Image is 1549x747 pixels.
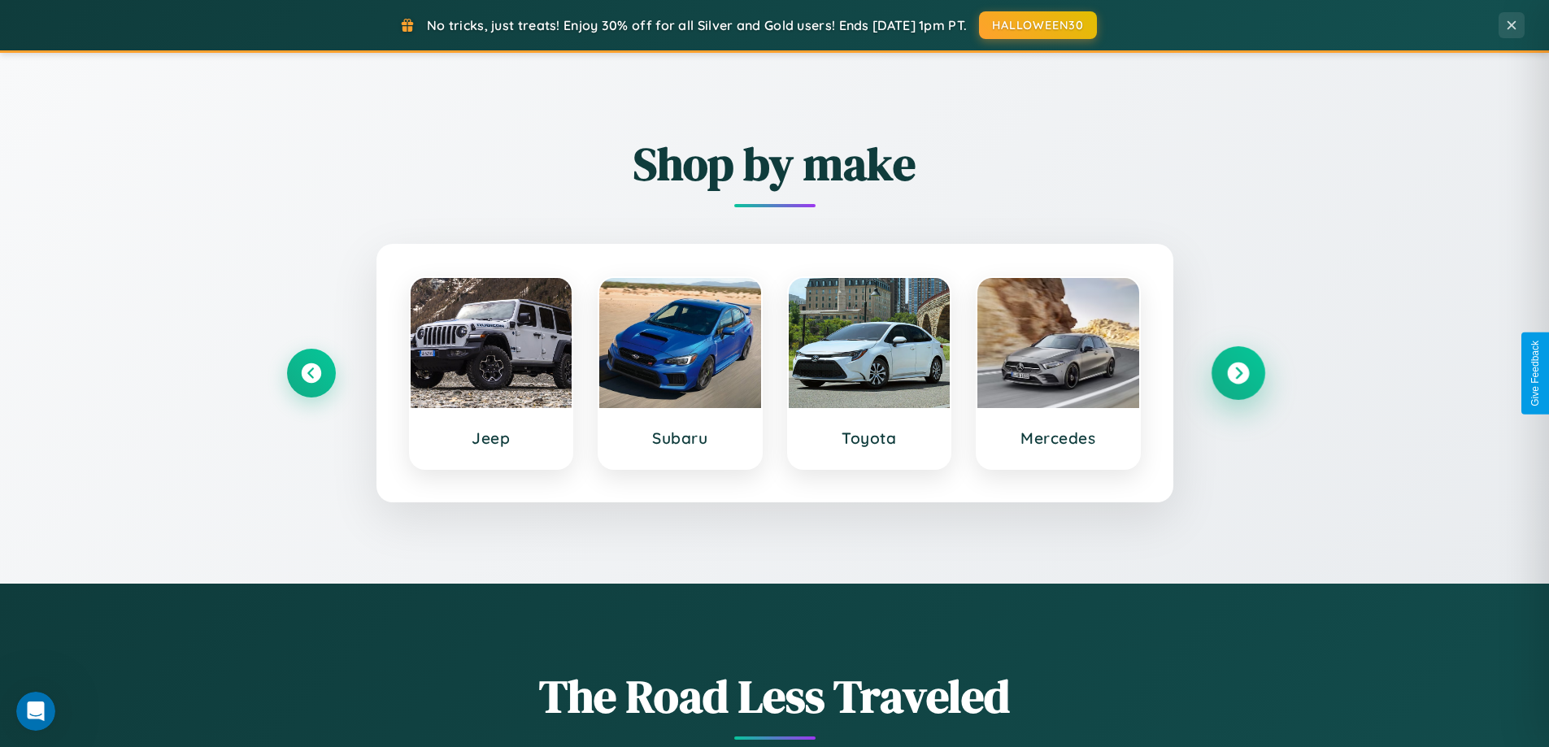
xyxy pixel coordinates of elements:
[287,132,1263,195] h2: Shop by make
[1529,341,1541,406] div: Give Feedback
[16,692,55,731] iframe: Intercom live chat
[287,665,1263,727] h1: The Road Less Traveled
[427,428,556,448] h3: Jeep
[805,428,934,448] h3: Toyota
[994,428,1123,448] h3: Mercedes
[427,17,967,33] span: No tricks, just treats! Enjoy 30% off for all Silver and Gold users! Ends [DATE] 1pm PT.
[616,428,745,448] h3: Subaru
[979,11,1097,39] button: HALLOWEEN30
